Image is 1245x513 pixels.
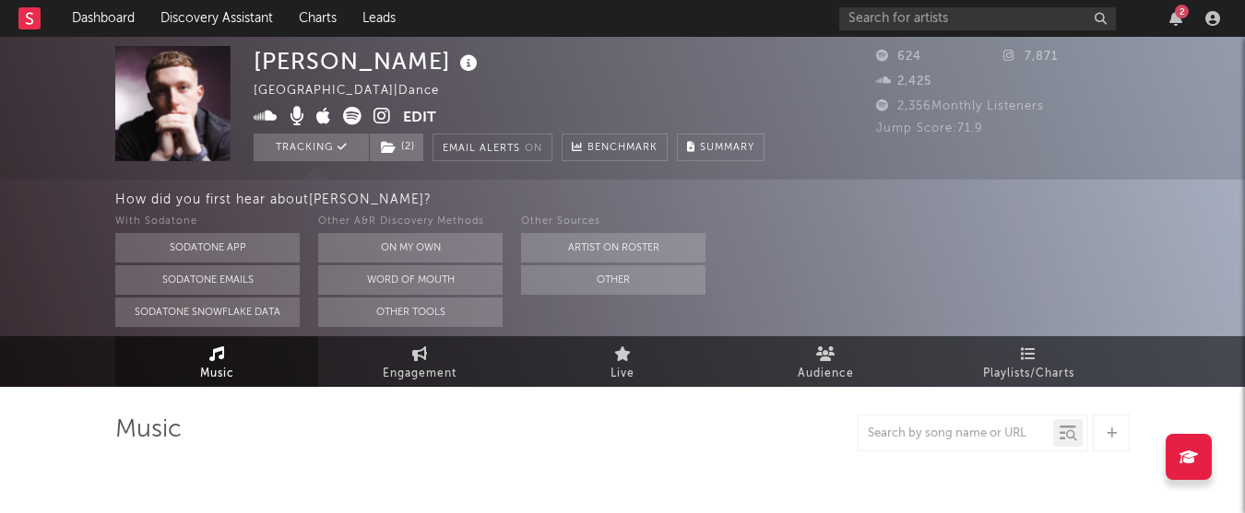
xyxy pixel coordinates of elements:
button: (2) [370,134,423,161]
span: 2,425 [876,76,931,87]
div: Other Sources [521,211,705,233]
span: Benchmark [587,137,658,159]
a: Music [115,336,318,387]
div: [GEOGRAPHIC_DATA] | Dance [254,80,481,102]
a: Live [521,336,724,387]
a: Benchmark [562,134,668,161]
div: [PERSON_NAME] [254,46,482,76]
button: Sodatone App [115,233,300,262]
button: Sodatone Snowflake Data [115,297,300,327]
div: Other A&R Discovery Methods [318,211,503,233]
div: 2 [1175,5,1189,18]
button: Other [521,265,705,295]
button: Tracking [254,134,369,161]
span: 624 [876,51,921,63]
span: Music [200,363,234,385]
div: With Sodatone [115,211,300,233]
span: Engagement [383,363,456,385]
span: ( 2 ) [369,134,424,161]
input: Search by song name or URL [859,426,1053,441]
button: Edit [403,107,436,130]
span: Audience [798,363,854,385]
input: Search for artists [839,7,1116,30]
span: Live [611,363,634,385]
button: Sodatone Emails [115,265,300,295]
span: 2,356 Monthly Listeners [876,100,1044,112]
a: Engagement [318,336,521,387]
span: Summary [700,143,754,153]
button: Email AlertsOn [433,134,552,161]
div: How did you first hear about [PERSON_NAME] ? [115,189,1245,211]
span: Jump Score: 71.9 [876,122,983,134]
button: Word Of Mouth [318,265,503,295]
button: 2 [1169,11,1182,26]
span: Playlists/Charts [983,363,1074,385]
a: Playlists/Charts [927,336,1130,387]
button: Other Tools [318,297,503,327]
button: Summary [677,134,765,161]
em: On [525,144,542,154]
a: Audience [724,336,927,387]
button: Artist on Roster [521,233,705,262]
button: On My Own [318,233,503,262]
span: 7,871 [1003,51,1058,63]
